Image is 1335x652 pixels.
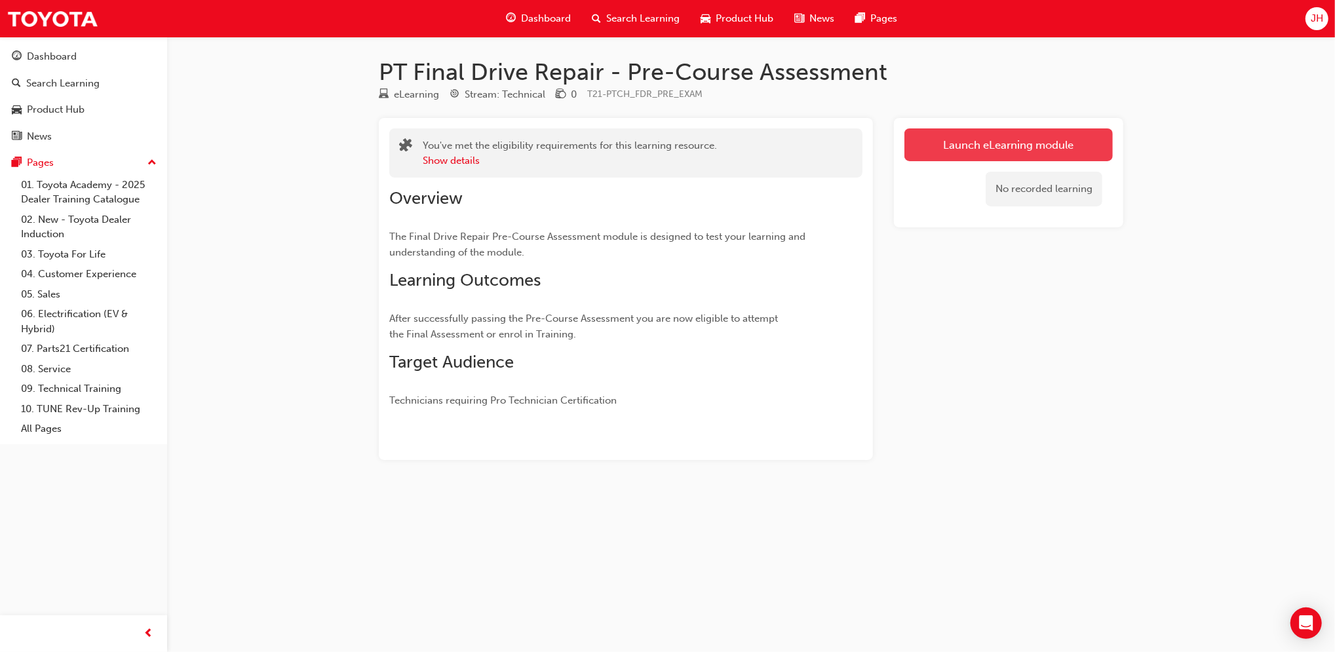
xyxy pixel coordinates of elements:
span: Product Hub [716,11,773,26]
span: News [809,11,834,26]
button: DashboardSearch LearningProduct HubNews [5,42,162,151]
span: The Final Drive Repair Pre-Course Assessment module is designed to test your learning and underst... [389,231,808,258]
span: Learning Outcomes [389,270,541,290]
div: Stream: Technical [465,87,545,102]
a: Product Hub [5,98,162,122]
a: pages-iconPages [845,5,908,32]
a: 07. Parts21 Certification [16,339,162,359]
a: 05. Sales [16,284,162,305]
a: 08. Service [16,359,162,379]
span: search-icon [592,10,601,27]
a: Search Learning [5,71,162,96]
div: Dashboard [27,49,77,64]
div: eLearning [394,87,439,102]
button: Pages [5,151,162,175]
div: 0 [571,87,577,102]
a: 01. Toyota Academy - 2025 Dealer Training Catalogue [16,175,162,210]
a: News [5,125,162,149]
span: Learning resource code [587,88,703,100]
span: puzzle-icon [399,140,412,155]
button: Show details [423,153,480,168]
a: car-iconProduct Hub [690,5,784,32]
span: car-icon [12,104,22,116]
a: 02. New - Toyota Dealer Induction [16,210,162,244]
a: 10. TUNE Rev-Up Training [16,399,162,419]
span: pages-icon [12,157,22,169]
div: Price [556,86,577,103]
span: prev-icon [144,626,154,642]
span: Dashboard [521,11,571,26]
span: guage-icon [12,51,22,63]
div: Stream [450,86,545,103]
div: No recorded learning [986,172,1102,206]
button: JH [1306,7,1328,30]
span: Pages [870,11,897,26]
span: Technicians requiring Pro Technician Certification [389,394,617,406]
span: news-icon [794,10,804,27]
div: Type [379,86,439,103]
span: search-icon [12,78,21,90]
a: 04. Customer Experience [16,264,162,284]
div: Open Intercom Messenger [1290,607,1322,639]
div: Product Hub [27,102,85,117]
span: Target Audience [389,352,514,372]
div: You've met the eligibility requirements for this learning resource. [423,138,717,168]
span: money-icon [556,89,566,101]
a: 06. Electrification (EV & Hybrid) [16,304,162,339]
span: target-icon [450,89,459,101]
a: news-iconNews [784,5,845,32]
a: guage-iconDashboard [495,5,581,32]
span: learningResourceType_ELEARNING-icon [379,89,389,101]
a: search-iconSearch Learning [581,5,690,32]
img: Trak [7,4,98,33]
span: news-icon [12,131,22,143]
div: Pages [27,155,54,170]
span: Search Learning [606,11,680,26]
a: 03. Toyota For Life [16,244,162,265]
a: Launch eLearning module [904,128,1113,161]
div: Search Learning [26,76,100,91]
a: 09. Technical Training [16,379,162,399]
div: News [27,129,52,144]
span: pages-icon [855,10,865,27]
span: guage-icon [506,10,516,27]
span: up-icon [147,155,157,172]
span: JH [1311,11,1323,26]
span: After successfully passing the Pre-Course Assessment you are now eligible to attempt the Final As... [389,313,781,340]
a: All Pages [16,419,162,439]
a: Dashboard [5,45,162,69]
span: Overview [389,188,463,208]
h1: PT Final Drive Repair - Pre-Course Assessment [379,58,1123,86]
span: car-icon [701,10,710,27]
